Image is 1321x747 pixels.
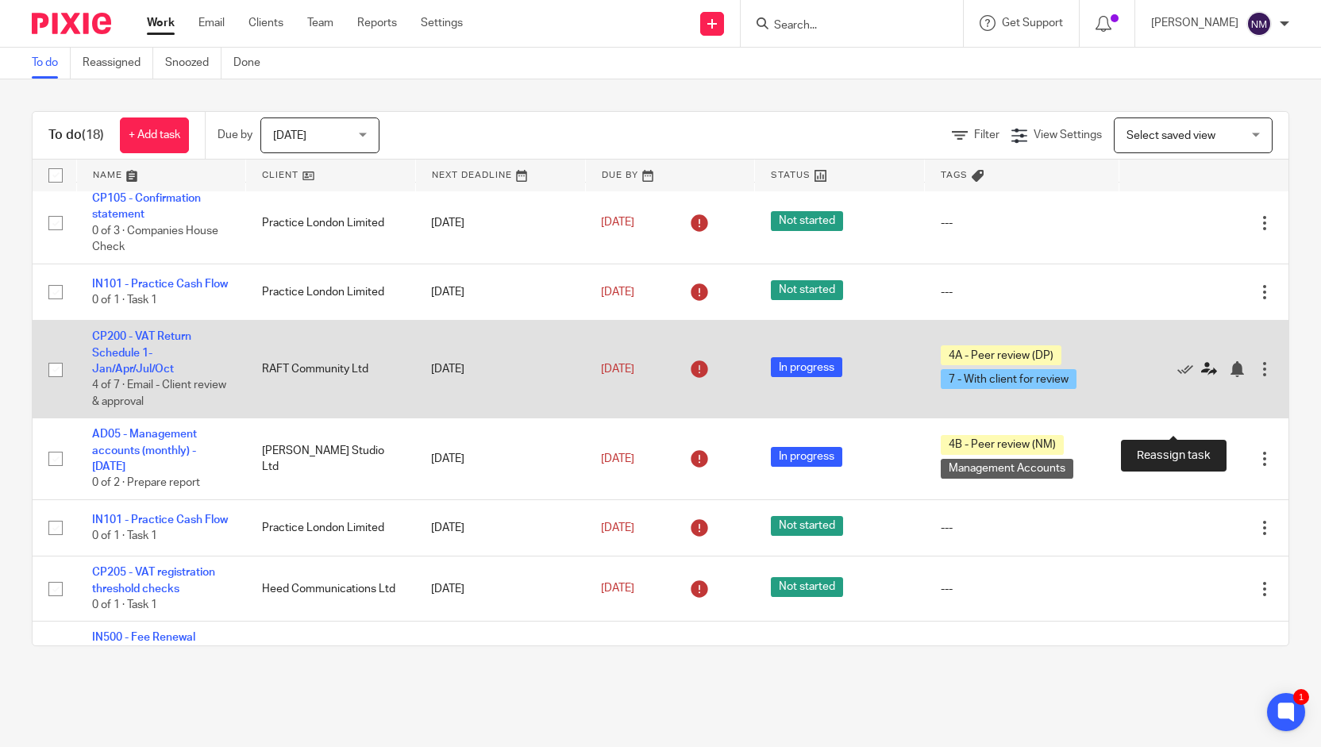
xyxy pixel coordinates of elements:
span: Management Accounts [941,459,1073,479]
td: Practice London Limited [246,183,416,264]
a: IN500 - Fee Renewal (Annual) [92,632,195,659]
span: [DATE] [601,522,634,533]
span: [DATE] [601,583,634,595]
span: 4 of 7 · Email - Client review & approval [92,379,226,407]
span: Select saved view [1127,130,1215,141]
span: In progress [771,357,842,377]
p: Due by [218,127,252,143]
span: Not started [771,577,843,597]
div: --- [941,581,1103,597]
span: 0 of 3 · Companies House Check [92,225,218,253]
span: Not started [771,280,843,300]
td: Heed Communications Ltd [246,556,416,622]
p: [PERSON_NAME] [1151,15,1238,31]
span: 0 of 2 · Prepare report [92,478,200,489]
td: [DATE] [415,499,585,556]
span: Tags [941,171,968,179]
td: [PERSON_NAME] Studio Ltd [246,418,416,500]
a: AD05 - Management accounts (monthly) - [DATE] [92,429,197,472]
a: + Add task [120,117,189,153]
a: Done [233,48,272,79]
img: svg%3E [1246,11,1272,37]
span: 0 of 1 · Task 1 [92,599,157,610]
span: 7 - With client for review [941,369,1076,389]
span: [DATE] [601,287,634,298]
span: [DATE] [601,453,634,464]
a: To do [32,48,71,79]
span: 4A - Peer review (DP) [941,345,1061,365]
img: Pixie [32,13,111,34]
td: [DATE] [415,183,585,264]
td: [DATE] [415,556,585,622]
td: [DATE] [415,622,585,703]
span: [DATE] [601,364,634,375]
a: Email [198,15,225,31]
td: Practice London Limited [246,264,416,320]
div: 1 [1293,689,1309,705]
a: Reassigned [83,48,153,79]
td: [DATE] [415,321,585,418]
a: Reports [357,15,397,31]
td: [DATE] [415,264,585,320]
span: View Settings [1034,129,1102,141]
a: Snoozed [165,48,221,79]
a: CP200 - VAT Return Schedule 1- Jan/Apr/Jul/Oct [92,331,191,375]
span: In progress [771,447,842,467]
a: Clients [248,15,283,31]
span: 0 of 1 · Task 1 [92,295,157,306]
td: [DATE] [415,418,585,500]
div: --- [941,520,1103,536]
a: IN101 - Practice Cash Flow [92,514,228,526]
input: Search [772,19,915,33]
a: CP105 - Confirmation statement [92,193,201,220]
div: --- [941,284,1103,300]
td: Practice London Limited [246,499,416,556]
span: Filter [974,129,999,141]
div: --- [941,215,1103,231]
a: Settings [421,15,463,31]
td: RAFT Community Ltd [246,321,416,418]
span: Not started [771,516,843,536]
span: [DATE] [273,130,306,141]
span: 0 of 1 · Task 1 [92,530,157,541]
span: [DATE] [601,218,634,229]
h1: To do [48,127,104,144]
span: Not started [771,211,843,231]
a: Team [307,15,333,31]
td: The Beam Network Ltd [246,622,416,703]
span: Get Support [1002,17,1063,29]
a: Work [147,15,175,31]
a: IN101 - Practice Cash Flow [92,279,228,290]
span: 4B - Peer review (NM) [941,435,1064,455]
a: Mark as done [1177,361,1201,377]
a: CP205 - VAT registration threshold checks [92,567,215,594]
span: (18) [82,129,104,141]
